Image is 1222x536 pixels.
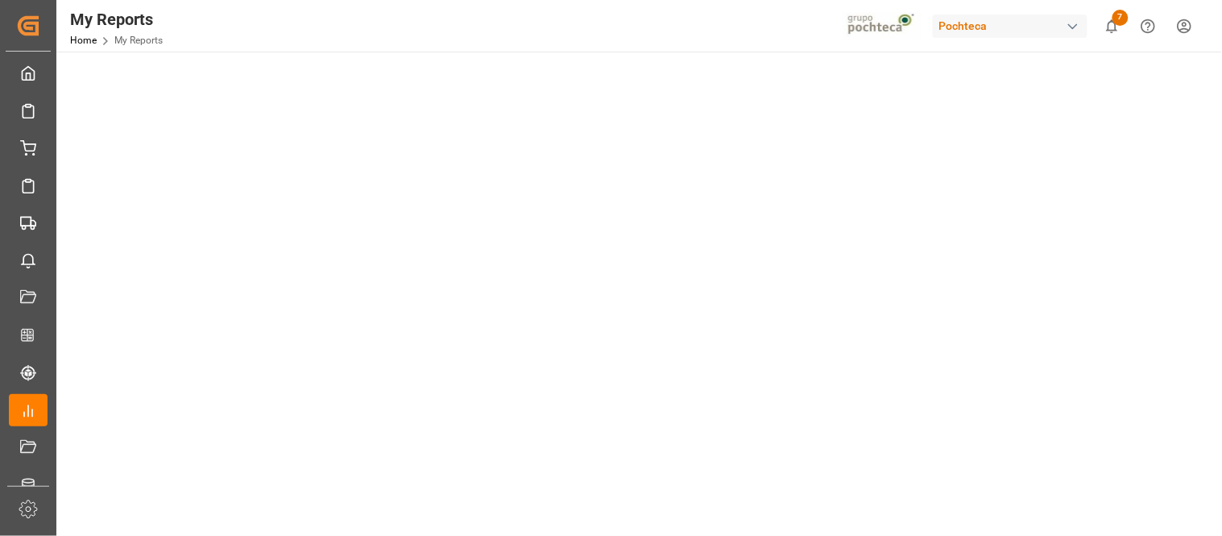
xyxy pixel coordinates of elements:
[70,35,97,46] a: Home
[1094,8,1130,44] button: show 7 new notifications
[1112,10,1129,26] span: 7
[933,10,1094,41] button: Pochteca
[843,12,922,40] img: pochtecaImg.jpg_1689854062.jpg
[933,15,1087,38] div: Pochteca
[70,7,163,31] div: My Reports
[1130,8,1166,44] button: Help Center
